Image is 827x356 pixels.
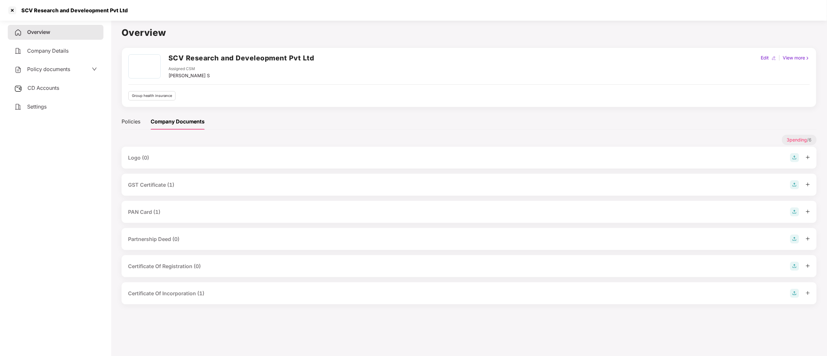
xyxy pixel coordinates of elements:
[787,137,807,142] span: 3 pending
[122,26,817,40] h1: Overview
[790,262,799,271] img: svg+xml;base64,PHN2ZyB4bWxucz0iaHR0cDovL3d3dy53My5vcmcvMjAwMC9zdmciIHdpZHRoPSIyOCIgaGVpZ2h0PSIyOC...
[14,85,22,92] img: svg+xml;base64,PHN2ZyB3aWR0aD0iMjUiIGhlaWdodD0iMjQiIHZpZXdCb3g9IjAgMCAyNSAyNCIgZmlsbD0ibm9uZSIgeG...
[128,289,204,298] div: Certificate Of Incorporation (1)
[27,47,69,54] span: Company Details
[27,85,59,91] span: CD Accounts
[92,67,97,72] span: down
[782,135,817,145] p: / 6
[168,53,314,63] h2: SCV Research and Develeopment Pvt Ltd
[806,155,810,160] span: plus
[27,66,70,72] span: Policy documents
[806,209,810,214] span: plus
[805,56,810,60] img: rightIcon
[27,29,50,35] span: Overview
[14,66,22,74] img: svg+xml;base64,PHN2ZyB4bWxucz0iaHR0cDovL3d3dy53My5vcmcvMjAwMC9zdmciIHdpZHRoPSIyNCIgaGVpZ2h0PSIyNC...
[17,7,128,14] div: SCV Research and Develeopment Pvt Ltd
[782,54,811,61] div: View more
[128,154,149,162] div: Logo (0)
[128,262,201,270] div: Certificate Of Registration (0)
[806,236,810,241] span: plus
[122,118,140,126] div: Policies
[14,29,22,37] img: svg+xml;base64,PHN2ZyB4bWxucz0iaHR0cDovL3d3dy53My5vcmcvMjAwMC9zdmciIHdpZHRoPSIyNCIgaGVpZ2h0PSIyNC...
[128,181,174,189] div: GST Certificate (1)
[790,289,799,298] img: svg+xml;base64,PHN2ZyB4bWxucz0iaHR0cDovL3d3dy53My5vcmcvMjAwMC9zdmciIHdpZHRoPSIyOCIgaGVpZ2h0PSIyOC...
[772,56,776,60] img: editIcon
[14,47,22,55] img: svg+xml;base64,PHN2ZyB4bWxucz0iaHR0cDovL3d3dy53My5vcmcvMjAwMC9zdmciIHdpZHRoPSIyNCIgaGVpZ2h0PSIyNC...
[790,180,799,189] img: svg+xml;base64,PHN2ZyB4bWxucz0iaHR0cDovL3d3dy53My5vcmcvMjAwMC9zdmciIHdpZHRoPSIyOCIgaGVpZ2h0PSIyOC...
[790,207,799,216] img: svg+xml;base64,PHN2ZyB4bWxucz0iaHR0cDovL3d3dy53My5vcmcvMjAwMC9zdmciIHdpZHRoPSIyOCIgaGVpZ2h0PSIyOC...
[760,54,770,61] div: Edit
[128,235,179,243] div: Partnership Deed (0)
[806,182,810,187] span: plus
[806,291,810,295] span: plus
[168,66,210,72] div: Assigned CSM
[27,103,47,110] span: Settings
[790,235,799,244] img: svg+xml;base64,PHN2ZyB4bWxucz0iaHR0cDovL3d3dy53My5vcmcvMjAwMC9zdmciIHdpZHRoPSIyOCIgaGVpZ2h0PSIyOC...
[128,208,160,216] div: PAN Card (1)
[168,72,210,79] div: [PERSON_NAME] S
[778,54,782,61] div: |
[14,103,22,111] img: svg+xml;base64,PHN2ZyB4bWxucz0iaHR0cDovL3d3dy53My5vcmcvMjAwMC9zdmciIHdpZHRoPSIyNCIgaGVpZ2h0PSIyNC...
[151,118,205,126] div: Company Documents
[806,264,810,268] span: plus
[790,153,799,162] img: svg+xml;base64,PHN2ZyB4bWxucz0iaHR0cDovL3d3dy53My5vcmcvMjAwMC9zdmciIHdpZHRoPSIyOCIgaGVpZ2h0PSIyOC...
[128,91,176,100] div: Group health insurance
